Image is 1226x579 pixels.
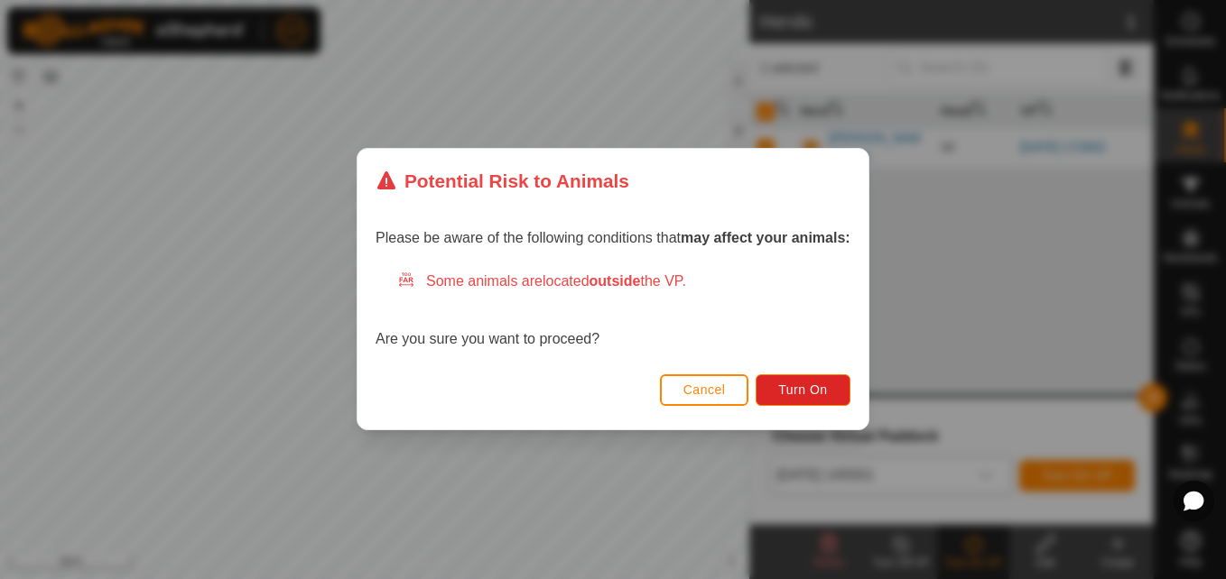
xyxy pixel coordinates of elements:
[590,274,641,289] strong: outside
[779,383,828,398] span: Turn On
[681,231,850,246] strong: may affect your animals:
[376,167,629,195] div: Potential Risk to Animals
[376,271,850,351] div: Are you sure you want to proceed?
[683,383,726,398] span: Cancel
[757,374,850,406] button: Turn On
[660,374,749,406] button: Cancel
[543,274,686,289] span: located the VP.
[397,271,850,293] div: Some animals are
[376,231,850,246] span: Please be aware of the following conditions that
